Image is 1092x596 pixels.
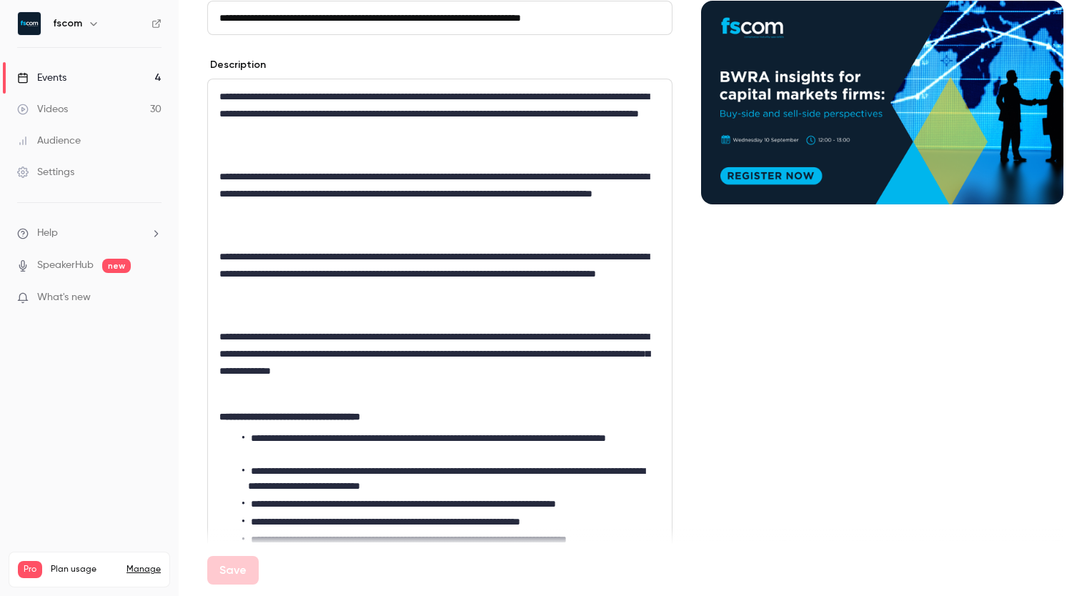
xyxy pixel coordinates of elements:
span: Pro [18,561,42,578]
div: Audience [17,134,81,148]
a: Manage [126,564,161,575]
iframe: Noticeable Trigger [144,292,162,304]
div: Settings [17,165,74,179]
div: Videos [17,102,68,116]
h6: fscom [53,16,82,31]
span: new [102,259,131,273]
span: Help [37,226,58,241]
li: help-dropdown-opener [17,226,162,241]
span: Plan usage [51,564,118,575]
label: Description [207,58,266,72]
span: What's new [37,290,91,305]
div: Events [17,71,66,85]
a: SpeakerHub [37,258,94,273]
img: fscom [18,12,41,35]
